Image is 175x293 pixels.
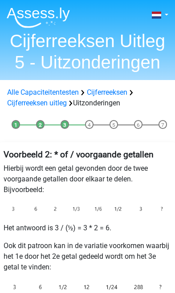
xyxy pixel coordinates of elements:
p: Het antwoord is 3 / (½) = 3 * 2 = 6. [4,223,171,233]
img: Assessly [7,7,70,28]
div: Uitzonderingen [7,87,168,108]
a: Cijferreeksen uitleg [7,99,67,107]
p: Hierbij wordt een getal gevonden door de twee voorgaande getallen door elkaar te delen. Bijvoorbe... [4,163,171,195]
a: Cijferreeksen [87,88,127,96]
b: Voorbeeld 2: * of / voorgaande getallen [4,149,154,160]
p: Ook dit patroon kan in de variatie voorkomen waarbij het 1e door het 2e getal gedeeld wordt om he... [4,241,171,273]
img: Exceptions_example_2_1.png [4,202,171,215]
a: Alle Capaciteitentesten [7,88,79,96]
h1: Cijferreeksen Uitleg 5 - Uitzonderingen [7,30,168,73]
